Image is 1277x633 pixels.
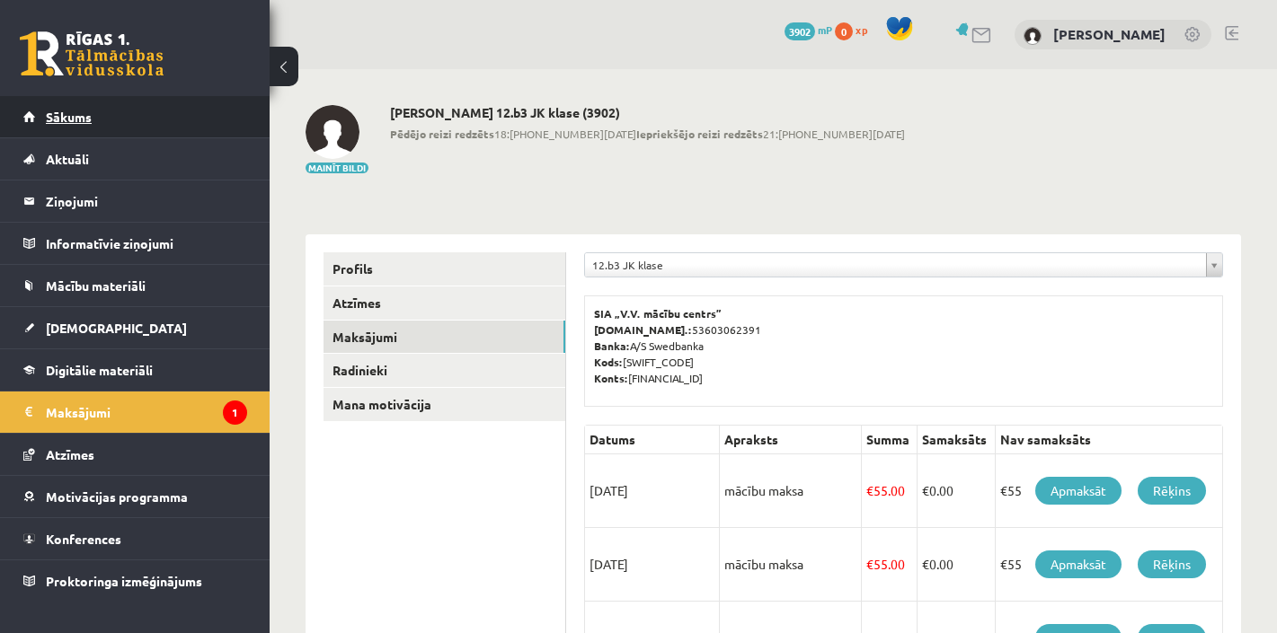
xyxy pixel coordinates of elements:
img: Artis Sūniņš [1024,27,1042,45]
span: € [922,482,929,498]
span: Atzīmes [46,446,94,462]
span: Sākums [46,109,92,125]
b: Pēdējo reizi redzēts [390,127,494,141]
a: Aktuāli [23,138,247,180]
span: 18:[PHONE_NUMBER][DATE] 21:[PHONE_NUMBER][DATE] [390,126,905,142]
button: Mainīt bildi [306,163,368,173]
a: Rēķins [1138,477,1206,505]
td: 55.00 [861,528,917,602]
span: 0 [835,22,853,40]
td: €55 [996,454,1223,528]
span: Aktuāli [46,151,89,167]
td: €55 [996,528,1223,602]
h2: [PERSON_NAME] 12.b3 JK klase (3902) [390,105,905,120]
td: mācību maksa [720,454,862,528]
span: Motivācijas programma [46,488,188,505]
span: mP [818,22,832,37]
b: Iepriekšējo reizi redzēts [636,127,763,141]
a: Atzīmes [324,286,565,320]
a: 3902 mP [785,22,832,37]
a: Mana motivācija [324,388,565,421]
span: Konferences [46,531,121,547]
th: Datums [585,426,720,454]
th: Summa [861,426,917,454]
a: Konferences [23,518,247,559]
a: 0 xp [835,22,876,37]
a: [DEMOGRAPHIC_DATA] [23,307,247,348]
a: Rēķins [1138,550,1206,578]
b: [DOMAIN_NAME].: [594,322,692,337]
a: Apmaksāt [1035,550,1122,578]
b: SIA „V.V. mācību centrs” [594,306,723,321]
td: mācību maksa [720,528,862,602]
a: [PERSON_NAME] [1053,25,1166,43]
a: Maksājumi1 [23,391,247,433]
a: Maksājumi [324,321,565,354]
a: Ziņojumi [23,180,247,222]
legend: Informatīvie ziņojumi [46,223,247,264]
a: Atzīmes [23,434,247,475]
span: 12.b3 JK klase [592,253,1199,277]
span: Proktoringa izmēģinājums [46,573,202,589]
a: Sākums [23,96,247,137]
span: 3902 [785,22,815,40]
th: Apraksts [720,426,862,454]
span: Digitālie materiāli [46,362,153,378]
span: [DEMOGRAPHIC_DATA] [46,320,187,336]
td: 0.00 [917,528,995,602]
td: [DATE] [585,528,720,602]
span: € [866,556,874,572]
span: xp [856,22,867,37]
span: € [866,482,874,498]
th: Nav samaksāts [996,426,1223,454]
b: Konts: [594,371,628,385]
a: Motivācijas programma [23,476,247,517]
span: Mācību materiāli [46,277,146,294]
a: 12.b3 JK klase [585,253,1222,277]
td: 55.00 [861,454,917,528]
legend: Ziņojumi [46,180,247,222]
a: Informatīvie ziņojumi [23,223,247,264]
a: Proktoringa izmēģinājums [23,560,247,602]
th: Samaksāts [917,426,995,454]
td: [DATE] [585,454,720,528]
p: 53603062391 A/S Swedbanka [SWIFT_CODE] [FINANCIAL_ID] [594,305,1213,386]
td: 0.00 [917,454,995,528]
a: Apmaksāt [1035,477,1122,505]
img: Artis Sūniņš [306,105,359,159]
b: Kods: [594,355,623,369]
b: Banka: [594,338,630,353]
a: Profils [324,252,565,286]
legend: Maksājumi [46,391,247,433]
a: Mācību materiāli [23,265,247,306]
a: Radinieki [324,354,565,387]
a: Digitālie materiāli [23,349,247,391]
i: 1 [223,400,247,425]
span: € [922,556,929,572]
a: Rīgas 1. Tālmācības vidusskola [20,31,164,76]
